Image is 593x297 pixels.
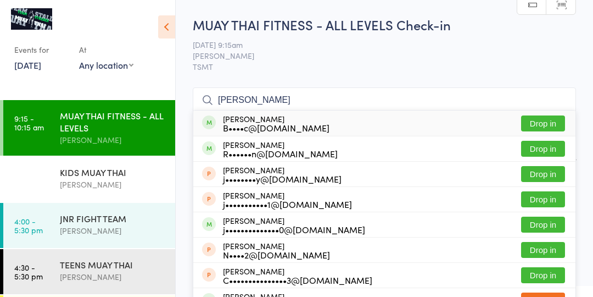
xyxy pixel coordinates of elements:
[14,263,43,280] time: 4:30 - 5:30 pm
[14,114,44,131] time: 9:15 - 10:15 am
[521,191,565,207] button: Drop in
[193,50,559,61] span: [PERSON_NAME]
[223,267,372,284] div: [PERSON_NAME]
[193,39,559,50] span: [DATE] 9:15am
[3,157,175,202] a: 3:45 -4:30 pmKIDS MUAY THAI[PERSON_NAME]
[193,61,576,72] span: TSMT
[521,217,565,233] button: Drop in
[223,216,365,234] div: [PERSON_NAME]
[3,249,175,294] a: 4:30 -5:30 pmTEENS MUAY THAI[PERSON_NAME]
[223,200,352,208] div: j•••••••••••1@[DOMAIN_NAME]
[521,141,565,157] button: Drop in
[60,134,166,146] div: [PERSON_NAME]
[3,203,175,248] a: 4:00 -5:30 pmJNR FIGHT TEAM[PERSON_NAME]
[14,59,41,71] a: [DATE]
[60,258,166,271] div: TEENS MUAY THAI
[79,41,133,59] div: At
[60,166,166,178] div: KIDS MUAY THAI
[521,242,565,258] button: Drop in
[60,212,166,224] div: JNR FIGHT TEAM
[223,114,329,132] div: [PERSON_NAME]
[223,174,342,183] div: j••••••••y@[DOMAIN_NAME]
[223,191,352,208] div: [PERSON_NAME]
[60,178,166,191] div: [PERSON_NAME]
[193,87,576,113] input: Search
[223,241,330,259] div: [PERSON_NAME]
[223,276,372,284] div: C•••••••••••••••3@[DOMAIN_NAME]
[3,100,175,156] a: 9:15 -10:15 amMUAY THAI FITNESS - ALL LEVELS[PERSON_NAME]
[193,15,576,34] h2: MUAY THAI FITNESS - ALL LEVELS Check-in
[60,224,166,237] div: [PERSON_NAME]
[60,271,166,283] div: [PERSON_NAME]
[60,109,166,134] div: MUAY THAI FITNESS - ALL LEVELS
[223,149,338,158] div: R••••••n@[DOMAIN_NAME]
[521,267,565,283] button: Drop in
[223,140,338,158] div: [PERSON_NAME]
[11,8,52,30] img: Team Stalder Muay Thai
[223,250,330,259] div: N••••2@[DOMAIN_NAME]
[521,116,565,131] button: Drop in
[79,59,133,71] div: Any location
[223,225,365,234] div: j••••••••••••••0@[DOMAIN_NAME]
[14,217,43,234] time: 4:00 - 5:30 pm
[223,166,342,183] div: [PERSON_NAME]
[223,123,329,132] div: B••••c@[DOMAIN_NAME]
[14,41,68,59] div: Events for
[14,170,43,188] time: 3:45 - 4:30 pm
[521,166,565,182] button: Drop in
